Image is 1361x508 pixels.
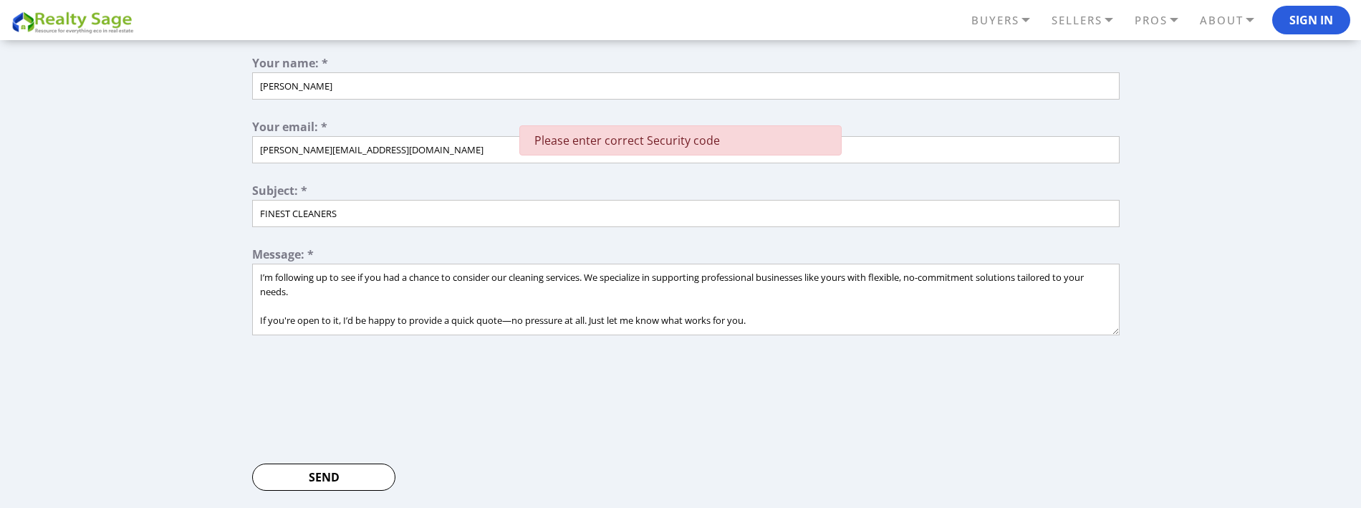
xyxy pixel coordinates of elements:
a: ABOUT [1196,8,1272,33]
a: PROS [1131,8,1196,33]
iframe: reCAPTCHA [252,357,470,413]
div: Your email: * [252,121,1120,136]
img: REALTY SAGE [11,9,140,34]
button: Sign In [1272,6,1350,34]
div: Subject: * [252,185,1120,200]
input: Send [252,464,395,491]
a: BUYERS [968,8,1048,33]
div: Message: * [252,249,1120,264]
div: Your name: * [252,57,1120,72]
a: SELLERS [1048,8,1131,33]
div: Please enter correct Security code [519,125,842,155]
textarea: [URL][DOMAIN_NAME][PERSON_NAME] [252,264,1120,335]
